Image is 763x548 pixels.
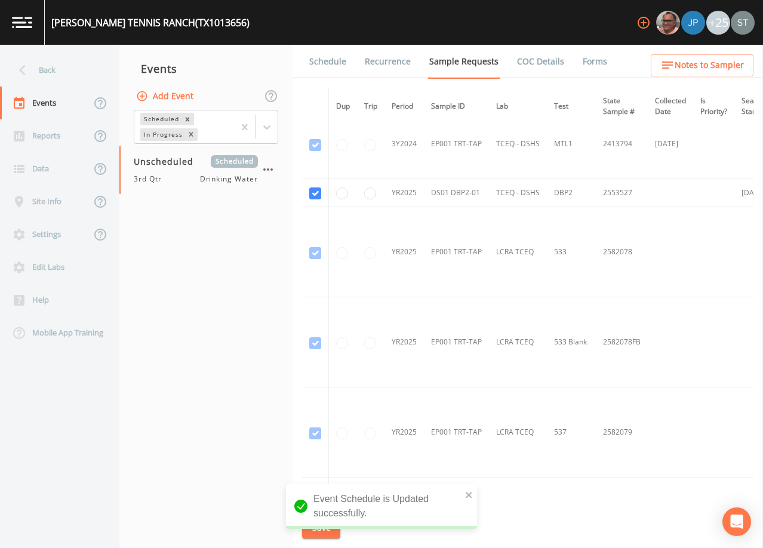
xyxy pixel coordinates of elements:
div: +25 [706,11,730,35]
img: 41241ef155101aa6d92a04480b0d0000 [681,11,705,35]
img: e2d790fa78825a4bb76dcb6ab311d44c [656,11,680,35]
td: 2553527 [596,178,648,207]
td: 2413794 [596,110,648,178]
td: TCEQ - DSHS [489,178,547,207]
td: YR2025 [384,387,424,478]
td: EP001 TRT-TAP [424,110,489,178]
th: Dup [329,88,358,125]
span: Unscheduled [134,155,202,168]
th: State Sample # [596,88,648,125]
a: Sample Requests [427,45,500,79]
div: Remove In Progress [184,128,198,141]
a: Recurrence [363,45,413,78]
td: LCRA TCEQ [489,297,547,387]
td: YR2025 [384,297,424,387]
td: LCRA TCEQ [489,387,547,478]
div: Open Intercom Messenger [722,507,751,536]
td: YR2025 [384,178,424,207]
th: Lab [489,88,547,125]
img: logo [12,17,32,28]
th: Trip [357,88,384,125]
th: Sample ID [424,88,489,125]
a: UnscheduledScheduled3rd QtrDrinking Water [119,146,293,195]
td: 533 Blank [547,297,596,387]
div: Mike Franklin [656,11,681,35]
span: Drinking Water [200,174,258,184]
td: TCEQ - DSHS [489,110,547,178]
th: Is Priority? [693,88,734,125]
span: Scheduled [211,155,258,168]
td: [DATE] [648,110,693,178]
td: EP001 TRT-TAP [424,297,489,387]
span: 3rd Qtr [134,174,169,184]
span: Notes to Sampler [675,58,744,73]
th: Period [384,88,424,125]
td: 2582078FB [596,297,648,387]
td: YR2025 [384,207,424,297]
div: In Progress [140,128,184,141]
button: Notes to Sampler [651,54,753,76]
td: DBP2 [547,178,596,207]
a: Schedule [307,45,348,78]
button: close [465,487,473,501]
td: 3Y2024 [384,110,424,178]
td: MTL1 [547,110,596,178]
div: [PERSON_NAME] TENNIS RANCH (TX1013656) [51,16,250,30]
img: cb9926319991c592eb2b4c75d39c237f [731,11,755,35]
button: Add Event [134,85,198,107]
div: Event Schedule is Updated successfully. [286,484,477,529]
td: 533 [547,207,596,297]
div: Scheduled [140,113,181,125]
td: EP001 TRT-TAP [424,207,489,297]
th: Test [547,88,596,125]
a: COC Details [515,45,566,78]
td: LCRA TCEQ [489,207,547,297]
td: 2582079 [596,387,648,478]
td: EP001 TRT-TAP [424,387,489,478]
div: Events [119,54,293,84]
div: Joshua gere Paul [681,11,706,35]
a: Forms [581,45,609,78]
td: DS01 DBP2-01 [424,178,489,207]
th: Collected Date [648,88,693,125]
td: 537 [547,387,596,478]
td: 2582078 [596,207,648,297]
div: Remove Scheduled [181,113,194,125]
